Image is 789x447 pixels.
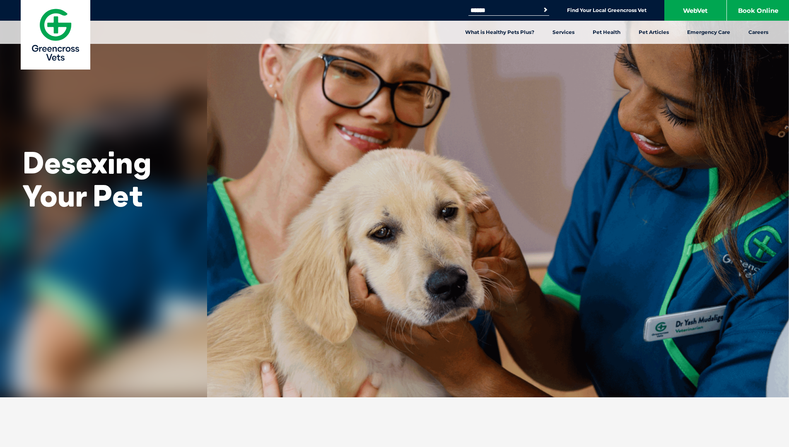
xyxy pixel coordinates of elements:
a: Find Your Local Greencross Vet [567,7,647,14]
button: Search [541,6,550,14]
a: Careers [739,21,777,44]
a: Services [543,21,584,44]
a: Pet Health [584,21,630,44]
h1: Desexing Your Pet [23,146,184,211]
a: Emergency Care [678,21,739,44]
a: Pet Articles [630,21,678,44]
a: What is Healthy Pets Plus? [456,21,543,44]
